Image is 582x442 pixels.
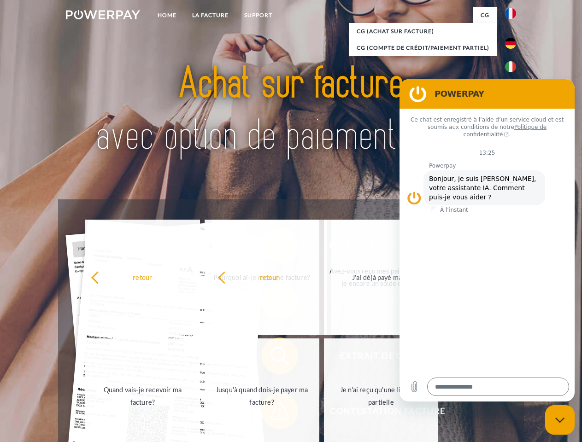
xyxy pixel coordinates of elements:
div: Jusqu'à quand dois-je payer ma facture? [210,384,314,408]
iframe: Fenêtre de messagerie [400,79,575,401]
img: logo-powerpay-white.svg [66,10,140,19]
a: CG (achat sur facture) [349,23,497,40]
a: CG (Compte de crédit/paiement partiel) [349,40,497,56]
img: title-powerpay_fr.svg [88,44,494,176]
a: Support [236,7,280,23]
div: retour [218,271,321,283]
div: J'ai déjà payé ma facture [337,271,441,283]
div: Je n'ai reçu qu'une livraison partielle [329,384,433,408]
img: de [505,38,516,49]
a: CG [473,7,497,23]
a: LA FACTURE [184,7,236,23]
img: it [505,61,516,72]
iframe: Bouton de lancement de la fenêtre de messagerie, conversation en cours [545,405,575,435]
div: retour [91,271,194,283]
img: fr [505,8,516,19]
div: Quand vais-je recevoir ma facture? [91,384,194,408]
a: Home [150,7,184,23]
